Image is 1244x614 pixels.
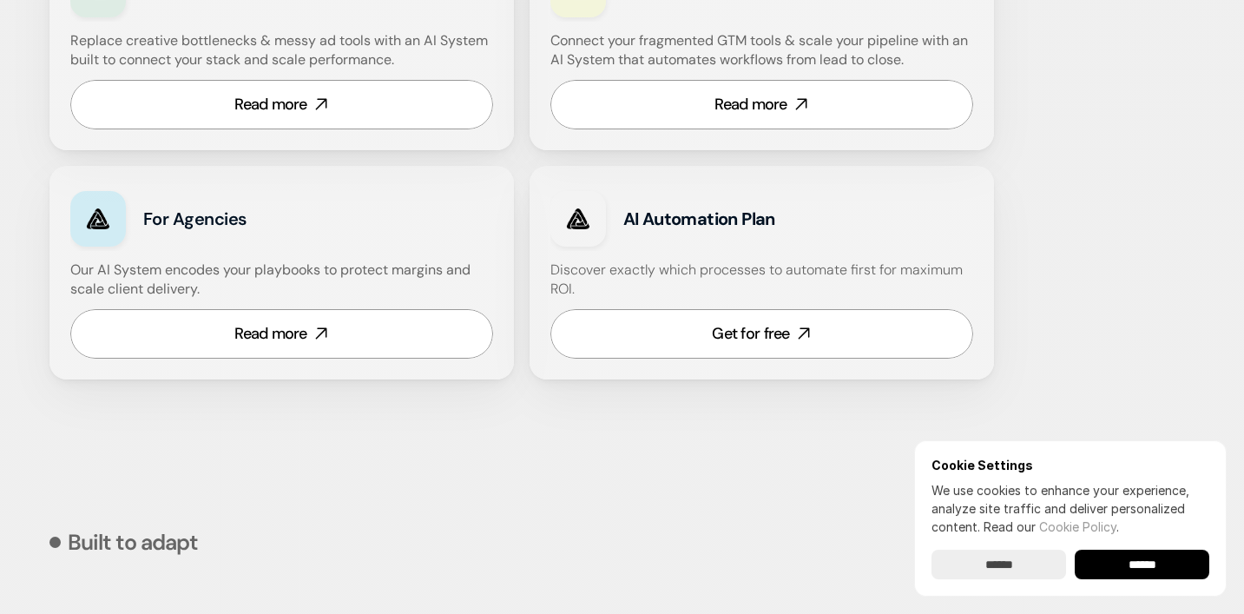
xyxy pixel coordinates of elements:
p: Built to adapt [68,531,198,553]
div: Read more [714,94,787,116]
a: Cookie Policy [1039,519,1116,534]
div: Get for free [712,323,789,345]
strong: AI Automation Plan [623,208,775,230]
div: Read more [234,323,307,345]
h3: For Agencies [143,207,380,231]
h4: Discover exactly which processes to automate first for maximum ROI. [550,261,973,300]
a: Read more [550,80,973,129]
div: Read more [234,94,307,116]
h4: Our AI System encodes your playbooks to protect margins and scale client delivery. [70,261,493,300]
h6: Cookie Settings [931,458,1209,472]
a: Read more [70,80,493,129]
p: We use cookies to enhance your experience, analyze site traffic and deliver personalized content. [931,481,1209,536]
a: Get for free [550,309,973,359]
span: Read our . [984,519,1119,534]
a: Read more [70,309,493,359]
